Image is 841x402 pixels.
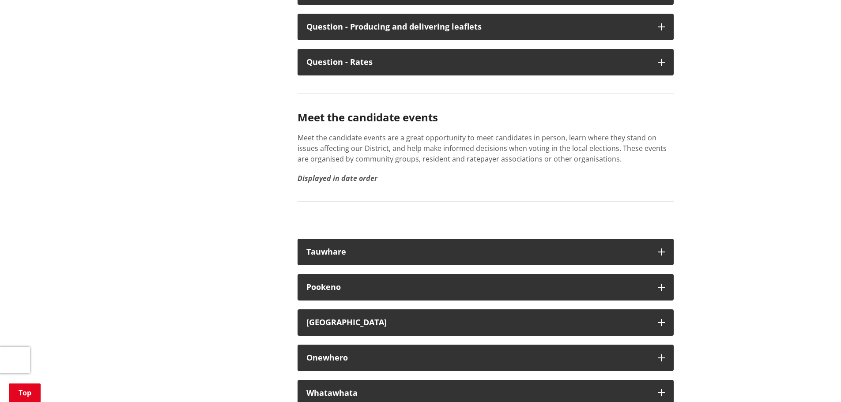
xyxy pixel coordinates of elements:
div: Question - Rates [306,58,649,67]
div: Whatawhata [306,389,649,398]
iframe: Messenger Launcher [800,365,832,397]
div: Question - Producing and delivering leaflets [306,23,649,31]
button: [GEOGRAPHIC_DATA] [298,309,674,336]
button: Question - Producing and delivering leaflets [298,14,674,40]
em: Displayed in date order [298,173,377,183]
div: Onewhero [306,353,649,362]
button: Onewhero [298,345,674,371]
button: Question - Rates [298,49,674,75]
button: Tauwhare [298,239,674,265]
a: Top [9,383,41,402]
strong: Tauwhare [306,246,346,257]
p: Meet the candidate events are a great opportunity to meet candidates in person, learn where they ... [298,132,674,164]
strong: Meet the candidate events [298,110,438,124]
button: Pookeno [298,274,674,301]
div: Pookeno [306,283,649,292]
div: [GEOGRAPHIC_DATA] [306,318,649,327]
